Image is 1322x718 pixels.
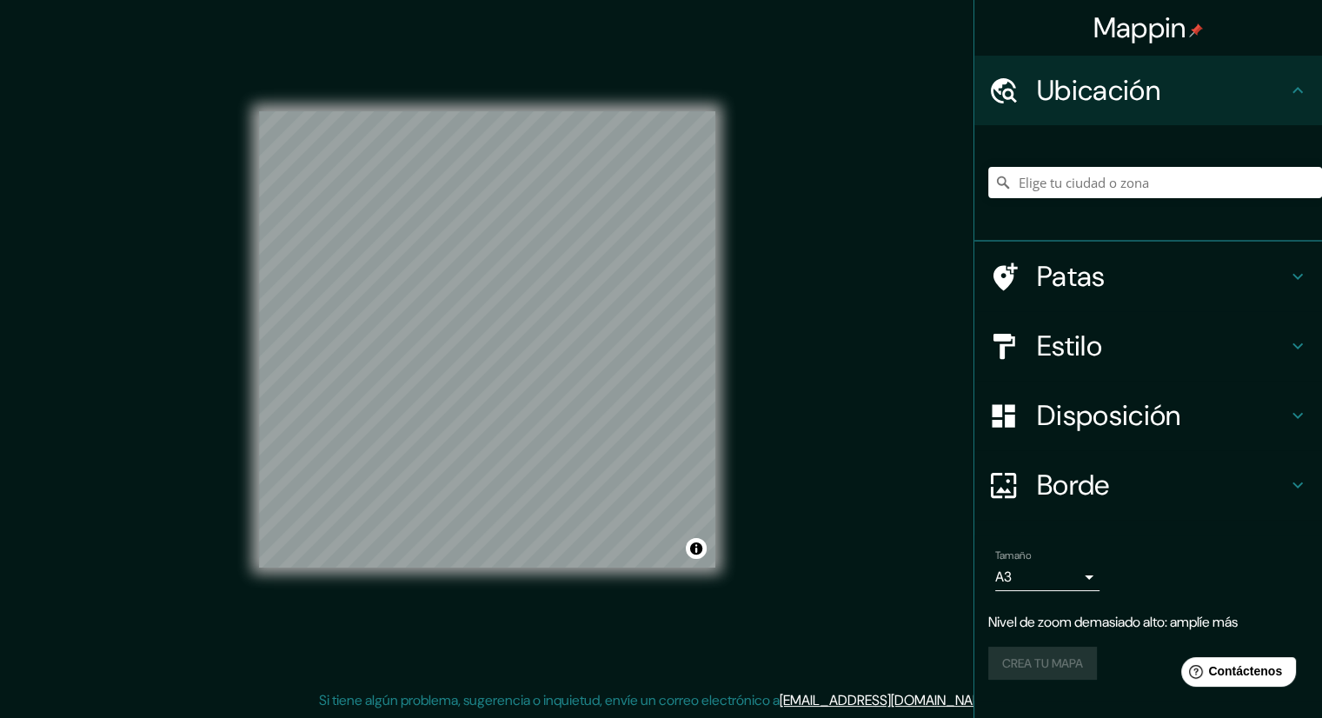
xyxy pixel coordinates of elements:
font: A3 [995,568,1012,586]
font: Ubicación [1037,72,1160,109]
font: Patas [1037,258,1106,295]
font: Mappin [1093,10,1186,46]
div: Patas [974,242,1322,311]
div: Ubicación [974,56,1322,125]
div: Estilo [974,311,1322,381]
div: Disposición [974,381,1322,450]
canvas: Mapa [259,111,715,568]
iframe: Lanzador de widgets de ayuda [1167,650,1303,699]
font: Disposición [1037,397,1180,434]
input: Elige tu ciudad o zona [988,167,1322,198]
div: Borde [974,450,1322,520]
font: Estilo [1037,328,1102,364]
a: [EMAIL_ADDRESS][DOMAIN_NAME] [780,691,994,709]
font: Nivel de zoom demasiado alto: amplíe más [988,613,1238,631]
font: Borde [1037,467,1110,503]
font: Si tiene algún problema, sugerencia o inquietud, envíe un correo electrónico a [319,691,780,709]
img: pin-icon.png [1189,23,1203,37]
div: A3 [995,563,1099,591]
font: Tamaño [995,548,1031,562]
button: Activar o desactivar atribución [686,538,707,559]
